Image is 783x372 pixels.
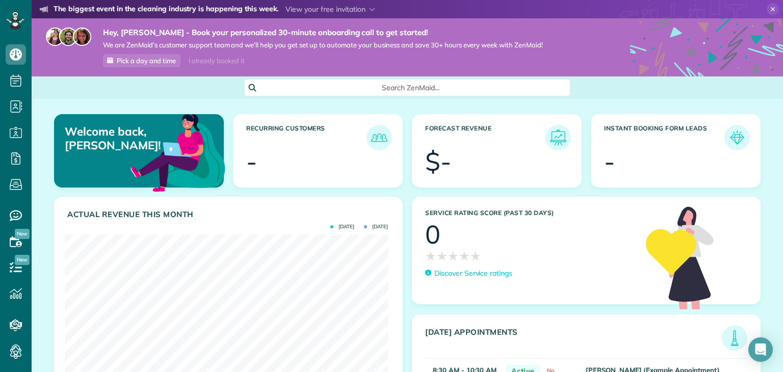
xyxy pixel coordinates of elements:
span: Pick a day and time [117,57,176,65]
span: ★ [459,247,470,265]
img: icon_todays_appointments-901f7ab196bb0bea1936b74009e4eb5ffbc2d2711fa7634e0d609ed5ef32b18b.png [724,328,745,348]
div: Open Intercom Messenger [748,337,773,362]
h3: Service Rating score (past 30 days) [425,209,636,217]
span: ★ [425,247,436,265]
img: icon_forecast_revenue-8c13a41c7ed35a8dcfafea3cbb826a0462acb37728057bba2d056411b612bbbe.png [548,127,568,148]
span: New [15,229,30,239]
img: icon_recurring_customers-cf858462ba22bcd05b5a5880d41d6543d210077de5bb9ebc9590e49fd87d84ed.png [369,127,389,148]
p: Welcome back, [PERSON_NAME]! [65,125,169,152]
span: ★ [436,247,448,265]
strong: Hey, [PERSON_NAME] - Book your personalized 30-minute onboarding call to get started! [103,28,543,38]
h3: Recurring Customers [246,125,367,150]
div: I already booked it [182,55,250,67]
div: 0 [425,222,440,247]
span: [DATE] [330,224,354,229]
h3: Forecast Revenue [425,125,545,150]
div: - [604,149,615,174]
div: - [246,149,257,174]
span: New [15,255,30,265]
h3: [DATE] Appointments [425,328,722,351]
img: dashboard_welcome-42a62b7d889689a78055ac9021e634bf52bae3f8056760290aed330b23ab8690.png [128,102,227,201]
img: icon_form_leads-04211a6a04a5b2264e4ee56bc0799ec3eb69b7e499cbb523a139df1d13a81ae0.png [727,127,747,148]
img: jorge-587dff0eeaa6aab1f244e6dc62b8924c3b6ad411094392a53c71c6c4a576187d.jpg [59,28,77,46]
a: Discover Service ratings [425,268,512,279]
div: $- [425,149,451,174]
img: michelle-19f622bdf1676172e81f8f8fba1fb50e276960ebfe0243fe18214015130c80e4.jpg [73,28,91,46]
span: We are ZenMaid’s customer support team and we’ll help you get set up to automate your business an... [103,41,543,49]
a: Pick a day and time [103,54,180,67]
span: [DATE] [364,224,388,229]
strong: The biggest event in the cleaning industry is happening this week. [54,4,278,15]
img: maria-72a9807cf96188c08ef61303f053569d2e2a8a1cde33d635c8a3ac13582a053d.jpg [46,28,64,46]
span: ★ [448,247,459,265]
span: ★ [470,247,481,265]
h3: Instant Booking Form Leads [604,125,724,150]
p: Discover Service ratings [434,268,512,279]
h3: Actual Revenue this month [67,210,392,219]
